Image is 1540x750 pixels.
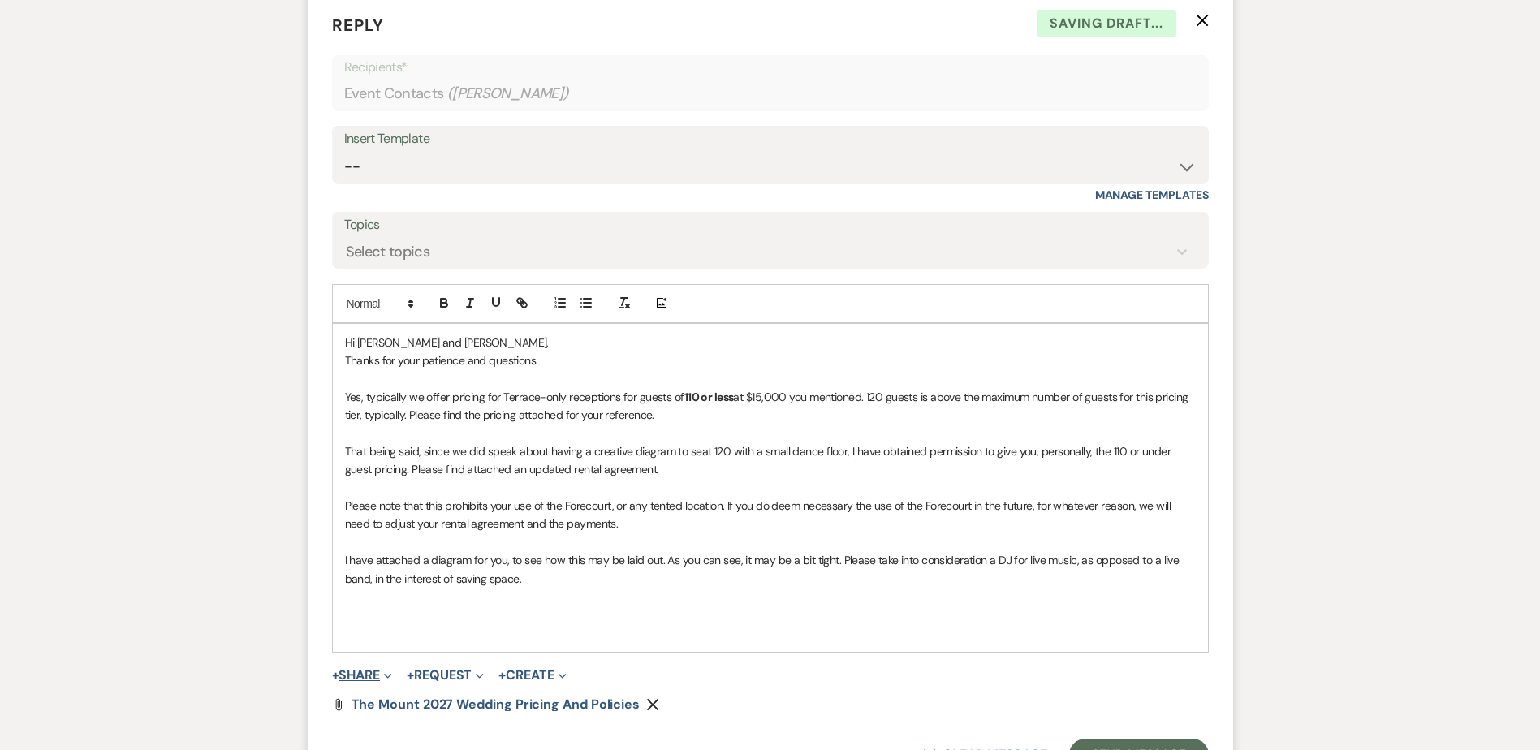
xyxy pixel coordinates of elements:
p: Thanks for your patience and questions. [345,351,1196,369]
span: ( [PERSON_NAME] ) [447,83,569,105]
button: Create [498,669,566,682]
a: The Mount 2027 Wedding Pricing and Policies [352,698,641,711]
button: Request [407,669,484,682]
span: Reply [332,15,384,36]
label: Topics [344,213,1197,237]
p: Yes, typically we offer pricing for Terrace-only receptions for guests of at $15,000 you mentione... [345,388,1196,425]
p: Please note that this prohibits your use of the Forecourt, or any tented location. If you do deem... [345,497,1196,533]
div: Event Contacts [344,78,1197,110]
span: + [498,669,506,682]
span: + [407,669,414,682]
div: Select topics [346,241,430,263]
div: Insert Template [344,127,1197,151]
span: + [332,669,339,682]
span: Saving draft... [1037,10,1176,37]
p: Recipients* [344,57,1197,78]
span: The Mount 2027 Wedding Pricing and Policies [352,696,641,713]
p: I have attached a diagram for you, to see how this may be laid out. As you can see, it may be a b... [345,551,1196,588]
button: Share [332,669,393,682]
strong: 110 or less [684,390,734,404]
a: Manage Templates [1095,187,1209,202]
p: That being said, since we did speak about having a creative diagram to seat 120 with a small danc... [345,442,1196,479]
p: Hi [PERSON_NAME] and [PERSON_NAME], [345,334,1196,351]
